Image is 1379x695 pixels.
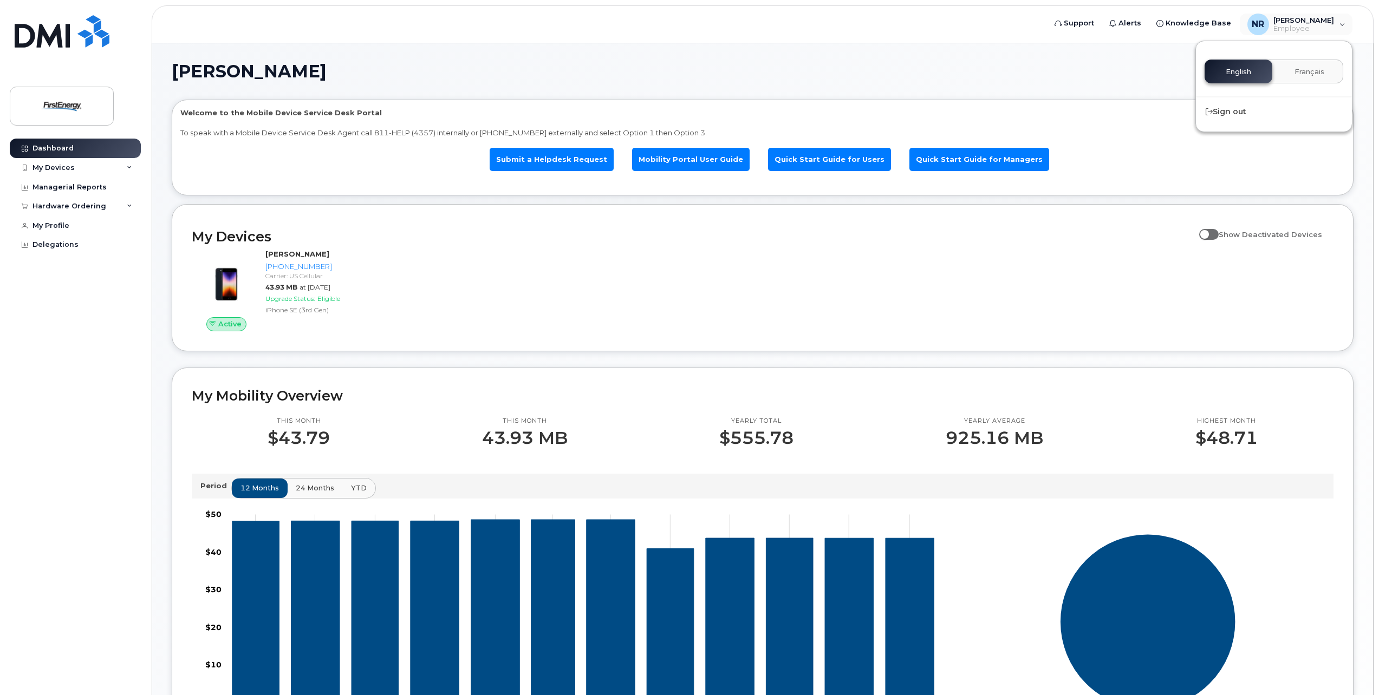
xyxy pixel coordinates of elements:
a: Submit a Helpdesk Request [490,148,614,171]
span: YTD [351,483,367,493]
p: This month [482,417,568,425]
tspan: $20 [205,622,222,632]
p: 925.16 MB [946,428,1043,448]
p: Yearly average [946,417,1043,425]
tspan: $50 [205,510,222,520]
div: Sign out [1196,102,1352,122]
span: Français [1295,68,1324,76]
iframe: Messenger Launcher [1332,648,1371,687]
tspan: $30 [205,585,222,595]
p: Highest month [1195,417,1258,425]
span: Active [218,319,242,329]
a: Quick Start Guide for Managers [909,148,1049,171]
tspan: $10 [205,660,222,670]
span: at [DATE] [300,283,330,291]
p: $43.79 [268,428,330,448]
h2: My Devices [192,228,1194,245]
h2: My Mobility Overview [192,388,1334,404]
span: 24 months [296,483,334,493]
strong: [PERSON_NAME] [265,250,329,258]
img: image20231002-3703462-1angbar.jpeg [200,254,252,306]
a: Mobility Portal User Guide [632,148,750,171]
p: $555.78 [719,428,793,448]
div: iPhone SE (3rd Gen) [265,305,463,314]
p: Yearly total [719,417,793,425]
span: 43.93 MB [265,283,297,291]
span: Eligible [317,294,340,303]
p: This month [268,417,330,425]
div: Carrier: US Cellular [265,271,463,280]
span: [PERSON_NAME] [172,63,327,80]
p: 43.93 MB [482,428,568,448]
span: Upgrade Status: [265,294,315,303]
p: To speak with a Mobile Device Service Desk Agent call 811-HELP (4357) internally or [PHONE_NUMBER... [180,128,1345,138]
a: Active[PERSON_NAME][PHONE_NUMBER]Carrier: US Cellular43.93 MBat [DATE]Upgrade Status:EligibleiPho... [192,249,467,331]
span: Show Deactivated Devices [1219,230,1322,239]
input: Show Deactivated Devices [1199,224,1208,233]
p: Welcome to the Mobile Device Service Desk Portal [180,108,1345,118]
a: Quick Start Guide for Users [768,148,891,171]
tspan: $40 [205,547,222,557]
p: $48.71 [1195,428,1258,448]
div: [PHONE_NUMBER] [265,261,463,272]
p: Period [200,481,231,491]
